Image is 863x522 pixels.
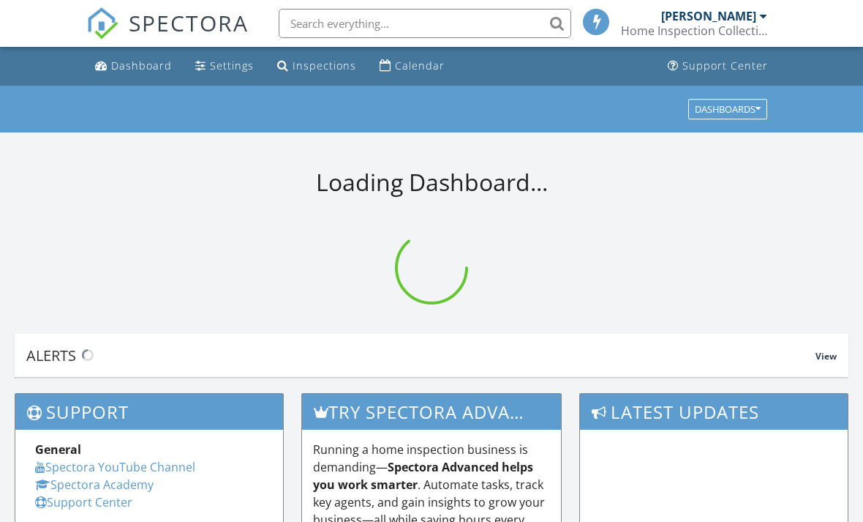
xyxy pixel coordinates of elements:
[86,20,249,51] a: SPECTORA
[688,99,767,119] button: Dashboards
[35,459,195,475] a: Spectora YouTube Channel
[695,104,761,114] div: Dashboards
[302,394,561,430] h3: Try spectora advanced [DATE]
[815,350,837,362] span: View
[621,23,767,38] div: Home Inspection Collective
[35,477,154,493] a: Spectora Academy
[279,9,571,38] input: Search everything...
[15,394,283,430] h3: Support
[129,7,249,38] span: SPECTORA
[26,346,815,365] div: Alerts
[210,59,254,72] div: Settings
[271,53,362,80] a: Inspections
[395,59,445,72] div: Calendar
[661,9,756,23] div: [PERSON_NAME]
[189,53,260,80] a: Settings
[35,441,81,458] strong: General
[111,59,172,72] div: Dashboard
[580,394,848,430] h3: Latest Updates
[89,53,178,80] a: Dashboard
[374,53,451,80] a: Calendar
[86,7,118,40] img: The Best Home Inspection Software - Spectora
[35,494,132,510] a: Support Center
[682,59,768,72] div: Support Center
[662,53,774,80] a: Support Center
[293,59,356,72] div: Inspections
[313,459,533,493] strong: Spectora Advanced helps you work smarter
